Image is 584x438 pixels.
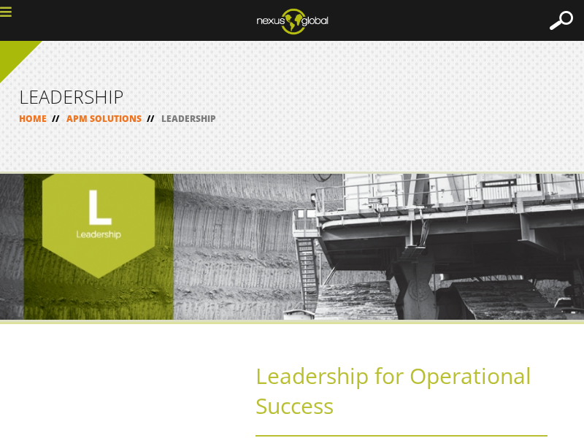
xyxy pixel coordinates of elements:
h2: Leadership for Operational Success [255,361,547,437]
span: // [47,112,64,125]
a: HOME [19,112,47,125]
a: APM SOLUTIONS [66,112,142,125]
h1: LEADERSHIP [19,88,565,106]
img: ng_logo_web [245,4,339,39]
span: // [142,112,159,125]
